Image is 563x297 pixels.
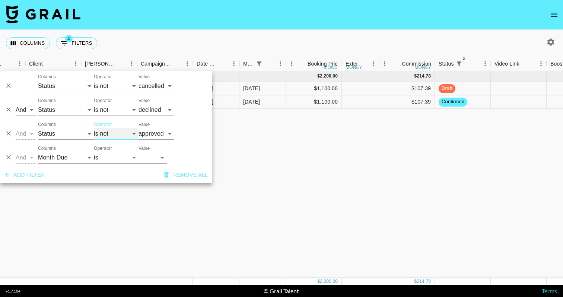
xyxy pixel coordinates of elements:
button: Show filters [454,59,464,69]
button: Sort [171,59,182,69]
div: money [346,65,362,70]
div: Date Created [197,57,218,71]
button: Sort [264,59,275,69]
label: Operator [94,98,112,104]
a: Terms [542,287,557,294]
button: Remove all [161,168,211,182]
button: Add filter [1,168,48,182]
div: Status [439,57,454,71]
div: $ [317,278,320,285]
div: 3 active filters [454,59,464,69]
div: $1,100.00 [286,95,342,109]
div: Video Link [491,57,547,71]
span: 4 [65,35,73,42]
div: Booking Price [308,57,340,71]
div: Month Due [243,57,254,71]
button: Menu [275,58,286,69]
label: Operator [94,121,112,128]
div: Oct '25 [243,85,260,92]
label: Value [139,74,150,80]
div: [PERSON_NAME] [85,57,115,71]
div: Client [25,57,81,71]
div: 214.78 [417,73,431,79]
button: Sort [115,59,126,69]
div: $107.39 [379,95,435,109]
button: Menu [535,58,547,69]
button: Sort [391,59,402,69]
label: Value [139,145,150,152]
button: Menu [14,58,25,69]
button: Show filters [56,37,97,49]
div: $1,100.00 [286,82,342,95]
button: Sort [357,59,368,69]
button: Sort [519,59,530,69]
label: Columns [38,98,56,104]
div: money [324,65,341,70]
div: $ [414,73,417,79]
label: Operator [94,74,112,80]
div: Commission [402,57,431,71]
div: Campaign (Type) [141,57,171,71]
img: Grail Talent [6,5,80,23]
div: Booker [81,57,137,71]
button: Sort [297,59,308,69]
label: Value [139,121,150,128]
span: confirmed [439,98,467,105]
div: © Grail Talent [264,287,299,295]
button: Sort [43,59,53,69]
span: draft [439,85,455,92]
button: Delete [3,152,14,163]
select: Logic operator [16,104,36,116]
label: Value [139,98,150,104]
span: 3 [461,55,468,62]
div: Video Link [494,57,519,71]
div: Client [29,57,43,71]
label: Columns [38,121,56,128]
button: Delete [3,80,14,91]
button: Menu [480,58,491,69]
div: $107.39 [379,82,435,95]
button: Menu [126,58,137,69]
button: Show filters [254,59,264,69]
button: Menu [182,58,193,69]
div: v 1.7.104 [6,289,20,294]
div: Oct '25 [243,98,260,105]
div: money [414,65,431,70]
button: Menu [70,58,81,69]
button: Menu [286,58,297,69]
select: Logic operator [16,152,36,164]
div: Campaign (Type) [137,57,193,71]
div: 2,200.00 [320,73,338,79]
button: Sort [464,59,475,69]
div: Status [435,57,491,71]
div: Month Due [239,57,286,71]
div: $ [317,73,320,79]
select: Logic operator [16,128,36,140]
label: Operator [94,145,112,152]
button: Sort [218,59,228,69]
button: open drawer [547,7,562,22]
div: 1 active filter [254,59,264,69]
div: 2,200.00 [320,278,338,285]
button: Delete [3,128,14,139]
button: Menu [368,58,379,69]
button: Select columns [6,37,50,49]
label: Columns [38,74,56,80]
button: Menu [379,58,390,69]
div: $ [414,278,417,285]
label: Columns [38,145,56,152]
div: 214.78 [417,278,431,285]
button: Sort [4,59,14,69]
button: Delete [3,104,14,115]
div: Date Created [193,57,239,71]
button: Menu [228,58,239,69]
